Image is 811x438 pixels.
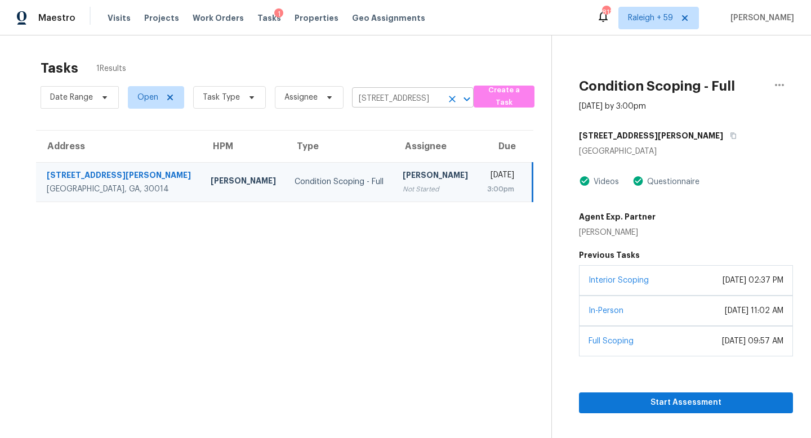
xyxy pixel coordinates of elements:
[579,130,723,141] h5: [STREET_ADDRESS][PERSON_NAME]
[723,126,738,146] button: Copy Address
[589,337,634,345] a: Full Scoping
[286,131,394,162] th: Type
[722,336,783,347] div: [DATE] 09:57 AM
[50,92,93,103] span: Date Range
[579,81,735,92] h2: Condition Scoping - Full
[352,12,425,24] span: Geo Assignments
[274,8,283,20] div: 1
[579,211,656,222] h5: Agent Exp. Partner
[394,131,478,162] th: Assignee
[487,184,514,195] div: 3:00pm
[203,92,240,103] span: Task Type
[588,396,784,410] span: Start Assessment
[211,175,277,189] div: [PERSON_NAME]
[487,169,514,184] div: [DATE]
[602,7,610,18] div: 811
[47,169,193,184] div: [STREET_ADDRESS][PERSON_NAME]
[403,184,469,195] div: Not Started
[579,175,590,187] img: Artifact Present Icon
[579,392,793,413] button: Start Assessment
[38,12,75,24] span: Maestro
[41,62,78,74] h2: Tasks
[579,146,793,157] div: [GEOGRAPHIC_DATA]
[403,169,469,184] div: [PERSON_NAME]
[479,84,529,110] span: Create a Task
[47,184,193,195] div: [GEOGRAPHIC_DATA], GA, 30014
[295,176,385,187] div: Condition Scoping - Full
[444,91,460,107] button: Clear
[284,92,318,103] span: Assignee
[96,63,126,74] span: 1 Results
[202,131,286,162] th: HPM
[579,249,793,261] h5: Previous Tasks
[725,305,783,316] div: [DATE] 11:02 AM
[579,101,646,112] div: [DATE] by 3:00pm
[36,131,202,162] th: Address
[257,14,281,22] span: Tasks
[137,92,158,103] span: Open
[644,176,699,187] div: Questionnaire
[352,90,442,108] input: Search by address
[478,131,532,162] th: Due
[295,12,338,24] span: Properties
[589,307,623,315] a: In-Person
[589,276,649,284] a: Interior Scoping
[726,12,794,24] span: [PERSON_NAME]
[459,91,475,107] button: Open
[108,12,131,24] span: Visits
[579,227,656,238] div: [PERSON_NAME]
[474,86,534,108] button: Create a Task
[193,12,244,24] span: Work Orders
[632,175,644,187] img: Artifact Present Icon
[723,275,783,286] div: [DATE] 02:37 PM
[144,12,179,24] span: Projects
[628,12,673,24] span: Raleigh + 59
[590,176,619,187] div: Videos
